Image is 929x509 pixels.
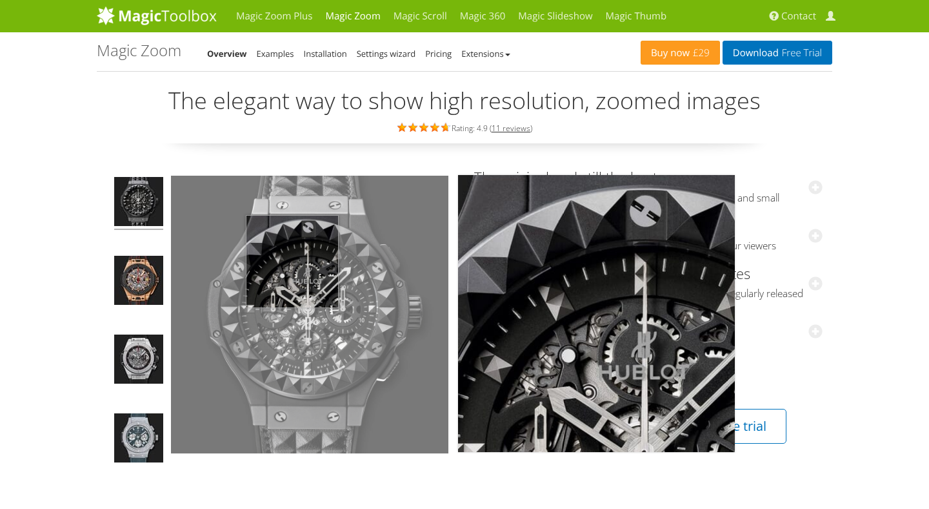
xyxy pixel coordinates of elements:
[474,311,823,348] a: Fully responsive JavaScript image zoomShow every detail on any device
[114,413,163,466] img: Big Bang Jeans - Magic Zoom Demo
[779,48,822,58] span: Free Trial
[510,409,623,444] a: View Pricing
[114,256,163,309] img: Big Bang Ferrari King Gold Carbon
[113,176,165,231] a: Big Bang Depeche Mode
[474,192,823,205] span: Magic Zoom has been the professional choice of brands big and small
[304,48,347,59] a: Installation
[641,41,720,65] a: Buy now£29
[474,216,823,253] a: Show plenty of product imagesEffortlessly swap between many images, giving variety to your viewers
[207,48,247,59] a: Overview
[113,412,165,468] a: Big Bang Jeans
[425,48,452,59] a: Pricing
[474,240,823,253] span: Effortlessly swap between many images, giving variety to your viewers
[723,41,832,65] a: DownloadFree Trial
[97,88,832,114] h2: The elegant way to show high resolution, zoomed images
[113,254,165,310] a: Big Bang Ferrari King Gold Carbon
[474,264,823,300] a: Future-proof your site with regular updatesAlways look fabulous – you'll have access to new versi...
[690,48,710,58] span: £29
[474,335,823,348] span: Show every detail on any device
[114,177,163,230] img: Big Bang Depeche Mode - Magic Zoom Demo
[97,120,832,134] div: Rating: 4.9 ( )
[357,48,416,59] a: Settings wizard
[97,42,181,59] h1: Magic Zoom
[114,335,163,388] img: Big Bang Unico Titanium - Magic Zoom Demo
[257,48,294,59] a: Examples
[113,333,165,389] a: Big Bang Unico Titanium
[474,167,823,204] a: The original and still the bestMagic Zoom has been the professional choice of brands big and small
[474,287,823,300] span: Always look fabulous – you'll have access to new versions, regularly released
[492,123,530,134] a: 11 reviews
[781,10,816,23] span: Contact
[97,6,217,25] img: MagicToolbox.com - Image tools for your website
[461,48,510,59] a: Extensions
[487,377,810,393] h3: Get Magic Zoom [DATE]!
[632,409,786,444] a: Download free trial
